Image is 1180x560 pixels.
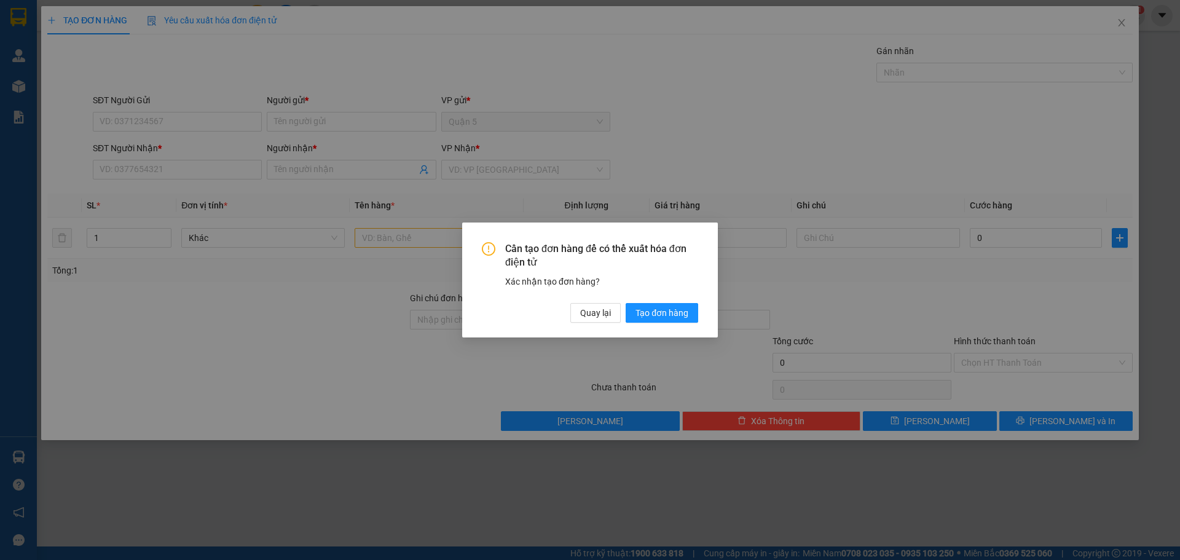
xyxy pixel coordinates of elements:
span: exclamation-circle [482,242,495,256]
span: Tạo đơn hàng [635,306,688,320]
span: Quay lại [580,306,611,320]
button: Tạo đơn hàng [626,303,698,323]
span: Cần tạo đơn hàng để có thể xuất hóa đơn điện tử [505,242,698,270]
div: Xác nhận tạo đơn hàng? [505,275,698,288]
button: Quay lại [570,303,621,323]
